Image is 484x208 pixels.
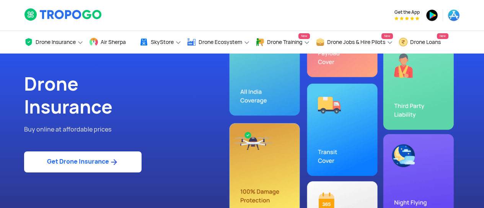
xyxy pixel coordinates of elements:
span: Get the App [394,9,420,15]
a: Drone LoansNew [399,31,448,54]
img: App Raking [394,16,419,20]
span: Drone Ecosystem [199,39,242,45]
span: New [437,33,448,39]
span: SkyStore [151,39,174,45]
span: Drone Loans [410,39,441,45]
h1: Drone Insurance [24,73,236,119]
img: ic_appstore.png [448,9,460,21]
span: New [298,33,310,39]
img: logoHeader.svg [24,8,103,21]
a: Air Sherpa [89,31,134,54]
a: Drone TrainingNew [256,31,310,54]
img: ic_arrow_forward_blue.svg [109,158,119,167]
img: ic_playstore.png [426,9,438,21]
span: Drone Insurance [36,39,76,45]
a: Drone Jobs & Hire PilotsNew [316,31,393,54]
a: Drone Insurance [24,31,83,54]
a: Drone Ecosystem [187,31,250,54]
span: New [381,33,393,39]
span: Air Sherpa [101,39,126,45]
p: Buy online at affordable prices [24,125,236,135]
span: Drone Training [267,39,302,45]
a: SkyStore [139,31,181,54]
span: Drone Jobs & Hire Pilots [327,39,385,45]
a: Get Drone Insurance [24,151,142,172]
